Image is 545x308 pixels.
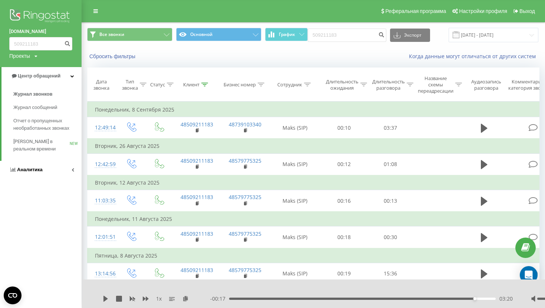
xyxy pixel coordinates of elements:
[321,190,367,212] td: 00:16
[210,295,229,302] span: - 00:17
[13,104,57,111] span: Журнал сообщений
[473,297,476,300] div: Accessibility label
[181,121,213,128] a: 48509211183
[321,153,367,175] td: 00:12
[4,287,22,304] button: Open CMP widget
[269,263,321,284] td: Maks (SIP)
[390,29,430,42] button: Экспорт
[9,52,30,60] div: Проекты
[176,28,261,41] button: Основной
[326,79,359,91] div: Длительность ожидания
[418,75,453,94] div: Название схемы переадресации
[269,190,321,212] td: Maks (SIP)
[95,120,110,135] div: 12:49:14
[519,8,535,14] span: Выход
[277,82,302,88] div: Сотрудник
[183,82,199,88] div: Клиент
[367,190,414,212] td: 00:13
[229,193,261,201] a: 48579775325
[13,114,82,135] a: Отчет о пропущенных необработанных звонках
[229,121,261,128] a: 48739103340
[95,193,110,208] div: 11:03:35
[9,7,72,26] img: Ringostat logo
[367,117,414,139] td: 03:37
[181,230,213,237] a: 48509211183
[87,79,115,91] div: Дата звонка
[13,135,82,156] a: [PERSON_NAME] в реальном времениNEW
[459,8,507,14] span: Настройки профиля
[99,32,124,37] span: Все звонки
[229,266,261,274] a: 48579775325
[13,90,52,98] span: Журнал звонков
[13,138,70,153] span: [PERSON_NAME] в реальном времени
[95,266,110,281] div: 13:14:56
[367,226,414,248] td: 00:30
[321,263,367,284] td: 00:19
[385,8,446,14] span: Реферальная программа
[367,153,414,175] td: 01:08
[224,82,256,88] div: Бизнес номер
[13,117,78,132] span: Отчет о пропущенных необработанных звонках
[87,53,139,60] button: Сбросить фильтры
[95,230,110,244] div: 12:01:51
[499,295,513,302] span: 03:20
[409,53,539,60] a: Когда данные могут отличаться от других систем
[269,117,321,139] td: Maks (SIP)
[1,67,82,85] a: Центр обращений
[181,266,213,274] a: 48509211183
[269,226,321,248] td: Maks (SIP)
[321,117,367,139] td: 00:10
[372,79,405,91] div: Длительность разговора
[265,28,308,41] button: График
[520,266,538,284] div: Open Intercom Messenger
[181,193,213,201] a: 48509211183
[468,79,504,91] div: Аудиозапись разговора
[13,87,82,101] a: Журнал звонков
[367,263,414,284] td: 15:36
[95,157,110,172] div: 12:42:59
[9,37,72,50] input: Поиск по номеру
[9,28,72,35] a: [DOMAIN_NAME]
[122,79,138,91] div: Тип звонка
[156,295,162,302] span: 1 x
[279,32,295,37] span: График
[87,28,172,41] button: Все звонки
[269,153,321,175] td: Maks (SIP)
[229,157,261,164] a: 48579775325
[13,101,82,114] a: Журнал сообщений
[17,167,43,172] span: Аналитика
[18,73,60,79] span: Центр обращений
[150,82,165,88] div: Статус
[229,230,261,237] a: 48579775325
[308,29,386,42] input: Поиск по номеру
[181,157,213,164] a: 48509211183
[321,226,367,248] td: 00:18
